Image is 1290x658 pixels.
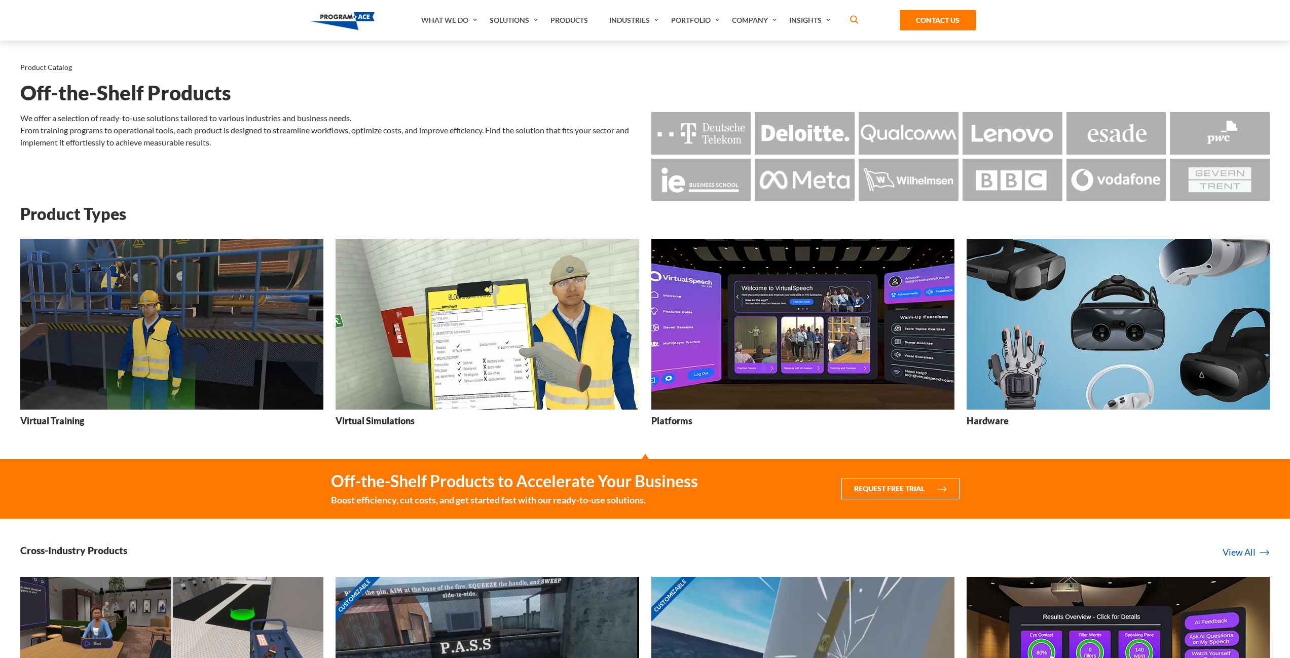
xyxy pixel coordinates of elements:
[20,84,1270,102] h1: Off-the-Shelf Products
[841,478,960,499] button: Request Free Trial
[1223,545,1270,559] a: View All
[331,471,698,491] strong: Off-the-Shelf Products to Accelerate Your Business
[331,493,698,506] small: Boost efficiency, cut costs, and get started fast with our ready-to-use solutions.
[859,159,959,201] img: Logo - Wilhemsen
[755,159,855,201] img: Logo - Meta
[336,415,415,427] h3: Virtual Simulations
[1066,112,1166,155] img: Logo - Esade
[20,124,639,149] p: From training programs to operational tools, each product is designed to streamline workflows, op...
[859,112,959,155] img: Logo - Qualcomm
[967,415,1009,427] h3: Hardware
[20,112,639,124] p: We offer a selection of ready-to-use solutions tailored to various industries and business needs.
[1170,112,1270,155] img: Logo - Pwc
[20,239,323,434] a: Virtual Training
[755,112,855,155] img: Logo - Deloitte
[963,159,1062,201] img: Logo - BBC
[651,239,954,410] img: Platforms
[20,61,1270,74] nav: breadcrumb
[651,239,954,434] a: Platforms
[1066,159,1166,201] img: Logo - Vodafone
[900,10,976,30] a: Contact Us
[963,112,1062,155] img: Logo - Lenovo
[20,205,1270,223] h2: Product Types
[651,415,692,427] h3: Platforms
[651,112,751,155] img: Logo - Deutsche Telekom
[1170,159,1270,201] img: Logo - Seven Trent
[967,239,1270,410] img: Hardware
[20,415,84,427] h3: Virtual Training
[20,544,127,557] h3: Cross-Industry Products
[336,239,639,434] a: Virtual Simulations
[644,570,696,622] span: Customizable
[336,239,639,410] img: Virtual Simulations
[328,570,380,622] span: Customizable
[311,12,375,30] img: Program-Ace
[651,159,751,201] img: Logo - Ie Business School
[967,239,1270,434] a: Hardware
[20,239,323,410] img: Virtual Training
[20,61,72,74] li: Product Catalog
